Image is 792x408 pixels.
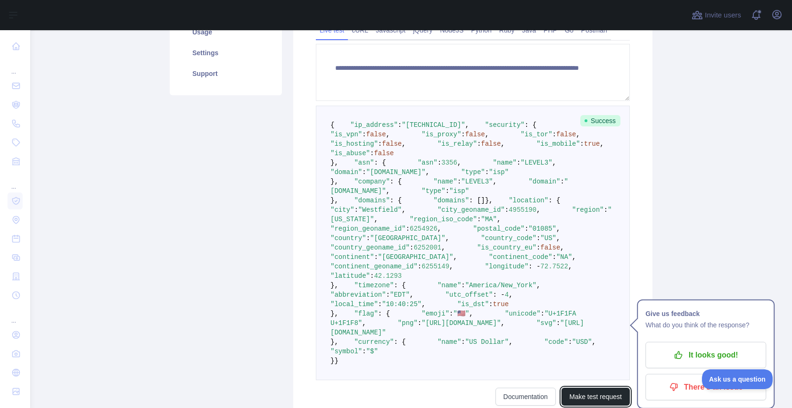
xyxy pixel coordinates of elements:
[493,291,505,299] span: : -
[556,234,560,242] span: ,
[394,282,405,289] span: : {
[354,197,390,204] span: "domains"
[330,178,338,185] span: },
[330,338,338,346] span: },
[437,206,505,214] span: "city_geoname_id"
[330,234,366,242] span: "country"
[330,206,354,214] span: "city"
[495,23,519,38] a: Ruby
[406,225,410,233] span: :
[560,244,564,251] span: ,
[461,178,493,185] span: "LEVEL3"
[505,291,509,299] span: 4
[372,23,409,38] a: Javascript
[509,291,512,299] span: ,
[330,357,334,365] span: }
[580,115,620,126] span: Success
[536,234,540,242] span: :
[421,131,461,138] span: "is_proxy"
[330,150,370,157] span: "is_abuse"
[386,187,390,195] span: ,
[394,338,405,346] span: : {
[370,272,374,280] span: :
[354,310,378,317] span: "flag"
[489,168,509,176] span: "isp"
[604,206,608,214] span: :
[449,263,453,270] span: ,
[540,234,556,242] span: "US"
[461,168,485,176] span: "type"
[358,206,402,214] span: "Westfield"
[330,272,370,280] span: "latitude"
[465,282,536,289] span: "America/New_York"
[402,140,405,148] span: ,
[366,234,370,242] span: :
[453,253,457,261] span: ,
[441,244,445,251] span: ,
[548,197,560,204] span: : {
[454,310,470,317] span: "🇺🇸"
[568,338,572,346] span: :
[374,272,402,280] span: 42.1293
[505,310,541,317] span: "unicode"
[433,178,457,185] span: "name"
[330,168,362,176] span: "domain"
[485,168,489,176] span: :
[410,216,477,223] span: "region_iso_code"
[469,310,473,317] span: ,
[489,300,493,308] span: :
[437,338,461,346] span: "name"
[8,57,23,75] div: ...
[528,263,540,270] span: : -
[461,282,465,289] span: :
[378,253,454,261] span: "[GEOGRAPHIC_DATA]"
[461,131,465,138] span: :
[330,348,362,355] span: "symbol"
[465,121,469,129] span: ,
[577,23,611,38] a: Postman
[645,319,766,331] p: What do you think of the response?
[509,206,536,214] span: 4955190
[8,306,23,325] div: ...
[477,244,536,251] span: "is_country_eu"
[386,131,390,138] span: ,
[374,159,386,167] span: : {
[330,197,338,204] span: },
[481,140,501,148] span: false
[366,168,426,176] span: "[DOMAIN_NAME]"
[437,140,477,148] span: "is_relay"
[354,159,374,167] span: "asn"
[362,348,366,355] span: :
[374,150,394,157] span: false
[418,263,421,270] span: :
[528,225,556,233] span: "01085"
[536,319,556,327] span: "svg"
[437,282,461,289] span: "name"
[433,197,469,204] span: "domains"
[473,225,524,233] span: "postal_code"
[485,131,489,138] span: ,
[348,23,372,38] a: cURL
[421,300,425,308] span: ,
[362,168,366,176] span: :
[501,319,504,327] span: ,
[410,291,413,299] span: ,
[382,300,421,308] span: "10:40:25"
[481,234,536,242] span: "country_code"
[316,23,348,38] a: Live test
[445,234,449,242] span: ,
[421,310,449,317] span: "emoji"
[584,140,600,148] span: true
[540,263,568,270] span: 72.7522
[536,140,580,148] span: "is_mobile"
[520,159,552,167] span: "LEVEL3"
[541,310,544,317] span: :
[556,253,572,261] span: "NA"
[370,150,374,157] span: :
[485,263,528,270] span: "longitude"
[436,23,467,38] a: NodeJS
[386,291,390,299] span: :
[413,244,441,251] span: 6252001
[600,140,603,148] span: ,
[495,388,556,406] a: Documentation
